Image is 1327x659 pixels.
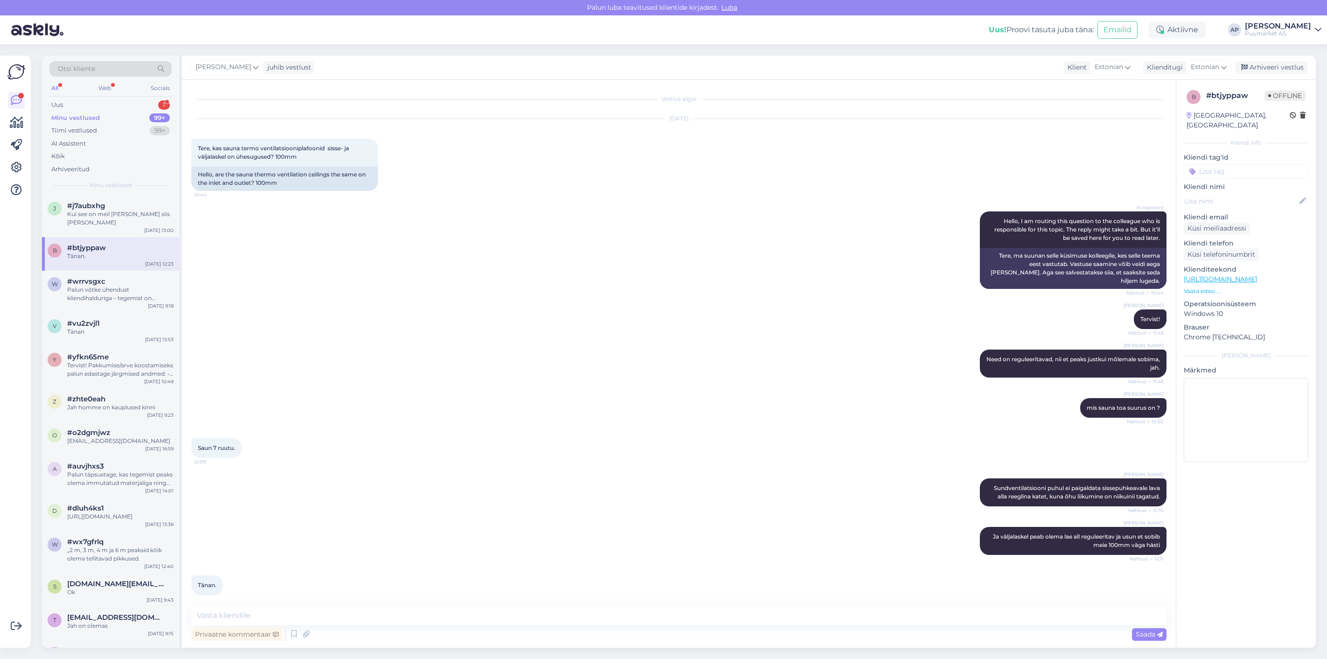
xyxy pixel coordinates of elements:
[194,458,229,465] span: 12:09
[144,227,174,234] div: [DATE] 13:00
[198,145,350,160] span: Tere, kas sauna termo ventilatsiooniplafoonid sisse- ja väljalaskel on ühesugused? 100mm
[97,82,113,94] div: Web
[144,563,174,570] div: [DATE] 12:40
[145,445,174,452] div: [DATE] 16:59
[53,205,56,212] span: j
[994,217,1161,241] span: Hello, I am routing this question to the colleague who is responsible for this topic. The reply m...
[1184,139,1308,147] div: Kliendi info
[52,507,57,514] span: d
[1245,30,1311,37] div: Puumarket AS
[1124,302,1164,309] span: [PERSON_NAME]
[52,541,58,548] span: w
[145,336,174,343] div: [DATE] 13:53
[993,533,1161,548] span: Ja väljalaskel peab olema lae all reguleeritav ja usun et sobib meie 100mm väga hästi
[719,3,740,12] span: Luba
[67,470,174,487] div: Palun täpsustage, kas tegemist peaks olema immutatud materjaliga ning mida sertifikaat täpselt tõ...
[67,244,106,252] span: #btjyppaw
[67,252,174,260] div: Tänan.
[1143,63,1183,72] div: Klienditugi
[1191,62,1219,72] span: Estonian
[145,487,174,494] div: [DATE] 14:01
[1140,315,1160,322] span: Tervist!
[67,403,174,412] div: Jah homme on kauplused kinni
[67,395,105,403] span: #zhte0eah
[67,361,174,378] div: Tervist! Pakkumise/arve koostamiseks palun edastage järgmised andmed: • Ettevõtte nimi (või [PERS...
[145,260,174,267] div: [DATE] 12:23
[198,444,235,451] span: Saun 7 ruutu.
[67,202,105,210] span: #j7aubxhg
[1184,299,1308,309] p: Operatsioonisüsteem
[67,512,174,521] div: [URL][DOMAIN_NAME]
[53,322,56,329] span: v
[191,167,378,191] div: Hello, are the sauna thermo ventilation ceilings the same on the inlet and outlet? 100mm
[1236,61,1307,74] div: Arhiveeri vestlus
[51,100,63,110] div: Uus
[67,353,109,361] span: #yfkn65me
[67,286,174,302] div: Palun võtke ühendust kliendihalduriga – tegemist on tellimiskaubaga. Meie ise plaatidele lõikamis...
[7,63,25,81] img: Askly Logo
[53,617,56,624] span: t
[67,622,174,630] div: Jah on olemas
[1087,404,1160,411] span: mis sauna toa suurus on ?
[1184,365,1308,375] p: Märkmed
[49,82,60,94] div: All
[90,181,132,189] span: Minu vestlused
[1184,153,1308,162] p: Kliendi tag'id
[1184,322,1308,332] p: Brauser
[1097,21,1138,39] button: Emailid
[1206,90,1264,101] div: # btjyppaw
[194,596,229,603] span: 12:23
[67,210,174,227] div: Kui see on meil [PERSON_NAME] siis [PERSON_NAME]
[1184,182,1308,192] p: Kliendi nimi
[1129,555,1164,562] span: Nähtud ✓ 12:11
[1184,222,1250,235] div: Küsi meiliaadressi
[52,280,58,287] span: w
[53,247,57,254] span: b
[67,328,174,336] div: Tänan
[1149,21,1206,38] div: Aktiivne
[67,462,104,470] span: #auvjhxs3
[51,165,90,174] div: Arhiveeritud
[1124,391,1164,398] span: [PERSON_NAME]
[1245,22,1321,37] a: [PERSON_NAME]Puumarket AS
[1124,471,1164,478] span: [PERSON_NAME]
[989,25,1006,34] b: Uus!
[1124,519,1164,526] span: [PERSON_NAME]
[67,588,174,596] div: Ok
[51,113,100,123] div: Minu vestlused
[149,113,170,123] div: 99+
[1184,275,1257,283] a: [URL][DOMAIN_NAME]
[67,647,104,655] span: #xe5r44cr
[191,114,1166,123] div: [DATE]
[1128,378,1164,385] span: Nähtud ✓ 11:46
[67,580,164,588] span: sikkastyle.art@gmail.com
[1124,342,1164,349] span: [PERSON_NAME]
[1184,351,1308,360] div: [PERSON_NAME]
[149,82,172,94] div: Socials
[198,582,217,589] span: Tänan.
[1264,91,1306,101] span: Offline
[1126,289,1164,296] span: Nähtud ✓ 10:44
[67,428,110,437] span: #o2dgmjwz
[1064,63,1087,72] div: Klient
[67,538,104,546] span: #wx7gfrlq
[1187,111,1290,130] div: [GEOGRAPHIC_DATA], [GEOGRAPHIC_DATA]
[67,546,174,563] div: „2 m, 3 m, 4 m ja 6 m peaksid kõik olema tellitavad pikkused.
[1128,507,1164,514] span: Nähtud ✓ 12:10
[994,484,1161,500] span: Sundventilatsiooni puhul ei paigaldata sissepuhkeavale lava alla reeglina katet, kuna õhu liikumi...
[148,630,174,637] div: [DATE] 9:15
[1184,265,1308,274] p: Klienditeekond
[53,583,56,590] span: s
[1127,418,1164,425] span: Nähtud ✓ 12:00
[1184,164,1308,178] input: Lisa tag
[1184,196,1298,206] input: Lisa nimi
[1184,309,1308,319] p: Windows 10
[150,126,170,135] div: 99+
[53,398,56,405] span: z
[986,356,1161,371] span: Need on reguleeritavad, nii et peaks justkui mõlemale sobima, jah.
[67,504,104,512] span: #dluh4ks1
[191,628,282,641] div: Privaatne kommentaar
[1128,329,1164,337] span: Nähtud ✓ 11:45
[67,277,105,286] span: #wrrvsgxc
[145,521,174,528] div: [DATE] 13:36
